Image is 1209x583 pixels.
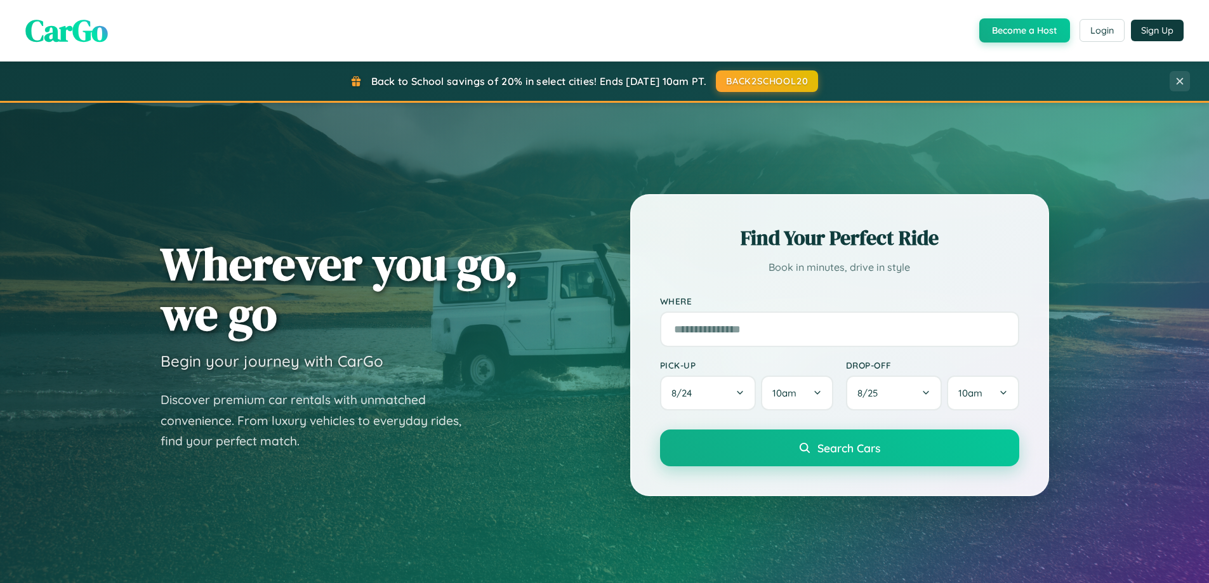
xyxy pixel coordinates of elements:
button: 10am [761,376,833,410]
span: 10am [772,387,796,399]
button: Become a Host [979,18,1070,43]
span: CarGo [25,10,108,51]
button: Login [1080,19,1125,42]
span: 8 / 25 [857,387,884,399]
button: 8/24 [660,376,756,410]
button: Sign Up [1131,20,1184,41]
label: Pick-up [660,360,833,370]
span: 8 / 24 [671,387,698,399]
button: Search Cars [660,429,1019,466]
label: Drop-off [846,360,1019,370]
h1: Wherever you go, we go [161,239,519,339]
span: Search Cars [817,441,880,455]
span: 10am [958,387,982,399]
h2: Find Your Perfect Ride [660,224,1019,252]
button: BACK2SCHOOL20 [716,70,818,92]
p: Book in minutes, drive in style [660,258,1019,277]
h3: Begin your journey with CarGo [161,351,383,370]
button: 8/25 [846,376,942,410]
span: Back to School savings of 20% in select cities! Ends [DATE] 10am PT. [371,75,706,88]
p: Discover premium car rentals with unmatched convenience. From luxury vehicles to everyday rides, ... [161,390,478,452]
label: Where [660,296,1019,306]
button: 10am [947,376,1019,410]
